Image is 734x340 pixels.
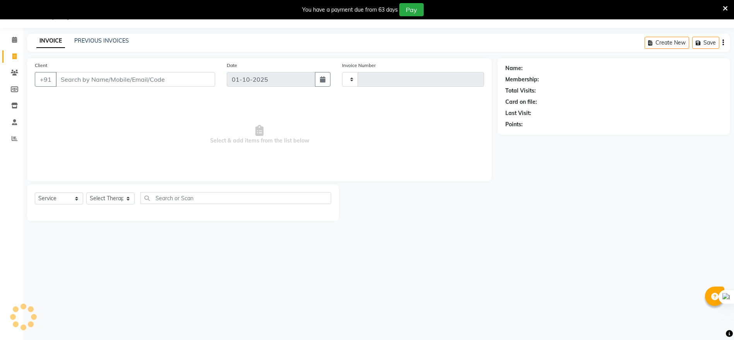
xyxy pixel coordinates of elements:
input: Search or Scan [140,192,331,204]
label: Date [227,62,237,69]
div: Membership: [505,76,539,84]
label: Client [35,62,47,69]
div: Total Visits: [505,87,536,95]
input: Search by Name/Mobile/Email/Code [56,72,215,87]
a: PREVIOUS INVOICES [74,37,129,44]
button: Create New [645,37,689,49]
span: Select & add items from the list below [35,96,484,173]
div: Last Visit: [505,109,531,117]
div: Card on file: [505,98,537,106]
button: Pay [399,3,424,16]
label: Invoice Number [342,62,376,69]
div: You have a payment due from 63 days [302,6,398,14]
a: INVOICE [36,34,65,48]
button: +91 [35,72,56,87]
div: Name: [505,64,523,72]
button: Save [692,37,719,49]
div: Points: [505,120,523,129]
